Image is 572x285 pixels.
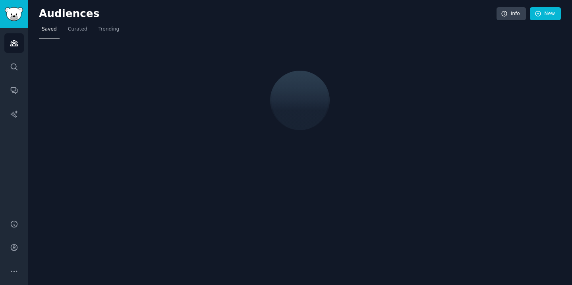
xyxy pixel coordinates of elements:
a: Info [497,7,526,21]
span: Trending [99,26,119,33]
img: GummySearch logo [5,7,23,21]
span: Saved [42,26,57,33]
a: New [530,7,561,21]
h2: Audiences [39,8,497,20]
a: Curated [65,23,90,39]
a: Trending [96,23,122,39]
span: Curated [68,26,87,33]
a: Saved [39,23,60,39]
